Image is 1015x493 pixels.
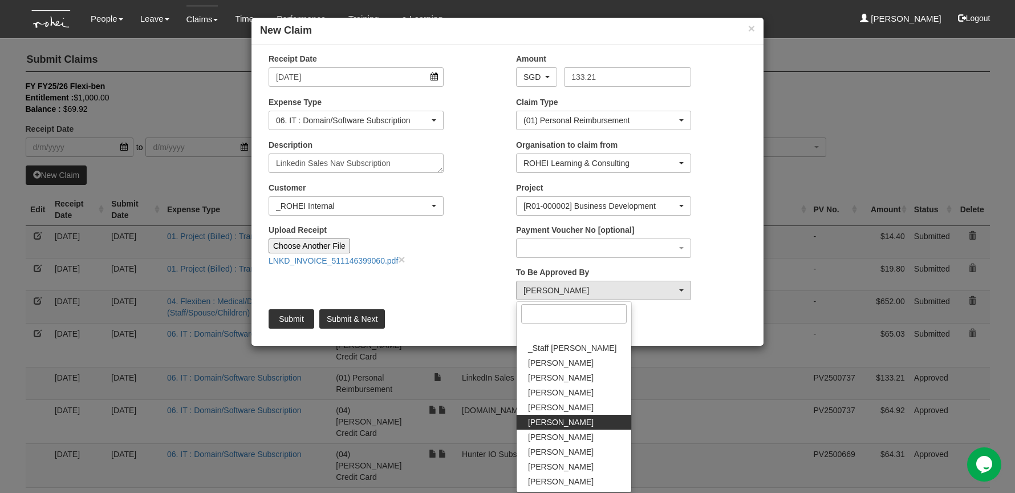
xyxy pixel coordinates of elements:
[269,111,444,130] button: 06. IT : Domain/Software Subscription
[269,309,314,329] input: Submit
[748,22,755,34] button: ×
[269,224,327,236] label: Upload Receipt
[528,476,594,487] span: [PERSON_NAME]
[516,67,557,87] button: SGD
[269,182,306,193] label: Customer
[398,253,405,266] a: close
[269,67,444,87] input: d/m/yyyy
[516,182,543,193] label: Project
[516,139,618,151] label: Organisation to claim from
[516,153,691,173] button: ROHEI Learning & Consulting
[269,196,444,216] button: _ROHEI Internal
[276,200,429,212] div: _ROHEI Internal
[269,53,317,64] label: Receipt Date
[269,96,322,108] label: Expense Type
[528,387,594,398] span: [PERSON_NAME]
[516,224,634,236] label: Payment Voucher No [optional]
[276,115,429,126] div: 06. IT : Domain/Software Subscription
[516,111,691,130] button: (01) Personal Reimbursement
[528,402,594,413] span: [PERSON_NAME]
[516,53,546,64] label: Amount
[528,372,594,383] span: [PERSON_NAME]
[528,357,594,369] span: [PERSON_NAME]
[528,461,594,472] span: [PERSON_NAME]
[260,25,312,36] b: New Claim
[319,309,385,329] input: Submit & Next
[528,431,594,443] span: [PERSON_NAME]
[516,281,691,300] button: Rachel Khoo
[523,115,677,126] div: (01) Personal Reimbursement
[523,285,677,296] div: [PERSON_NAME]
[523,200,677,212] div: [R01-000002] Business Development
[523,157,677,169] div: ROHEI Learning & Consulting
[967,447,1004,482] iframe: chat widget
[523,71,543,83] div: SGD
[521,304,627,324] input: Search
[516,266,589,278] label: To Be Approved By
[516,196,691,216] button: [R01-000002] Business Development
[528,446,594,458] span: [PERSON_NAME]
[516,96,558,108] label: Claim Type
[269,256,398,265] a: LNKD_INVOICE_511146399060.pdf
[528,417,594,428] span: [PERSON_NAME]
[269,139,312,151] label: Description
[269,239,350,253] input: Choose Another File
[528,342,616,354] span: _Staff [PERSON_NAME]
